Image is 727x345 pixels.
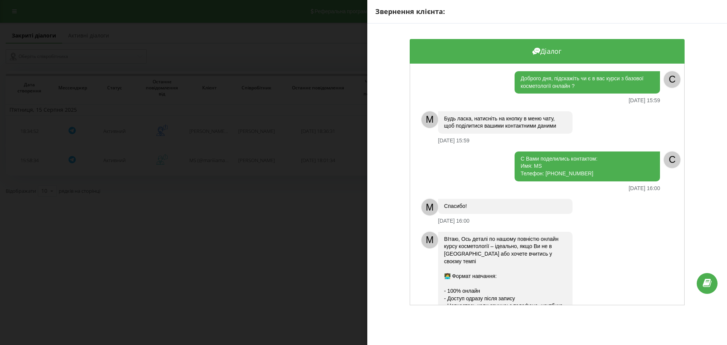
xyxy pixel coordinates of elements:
div: [DATE] 15:59 [438,137,470,144]
div: M [421,111,438,128]
div: Діалог [410,39,685,64]
div: [DATE] 15:59 [629,97,660,104]
div: Доброго дня, підскажіть чи є в вас курси з базової косметології онлайн ? [515,71,660,94]
div: [DATE] 16:00 [438,218,470,224]
div: M [421,232,438,248]
div: [DATE] 16:00 [629,185,660,192]
div: Будь ласка, натисніть на кнопку в меню чату, щоб поділитися вашими контактними даними [438,111,573,134]
div: Звернення клієнта: [375,7,719,17]
div: Спасибо! [438,199,573,214]
div: С Вами поделились контактом: Имя: MS Телефон: [PHONE_NUMBER] [515,151,660,181]
div: M [421,199,438,215]
div: C [664,151,680,168]
div: C [664,71,680,88]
